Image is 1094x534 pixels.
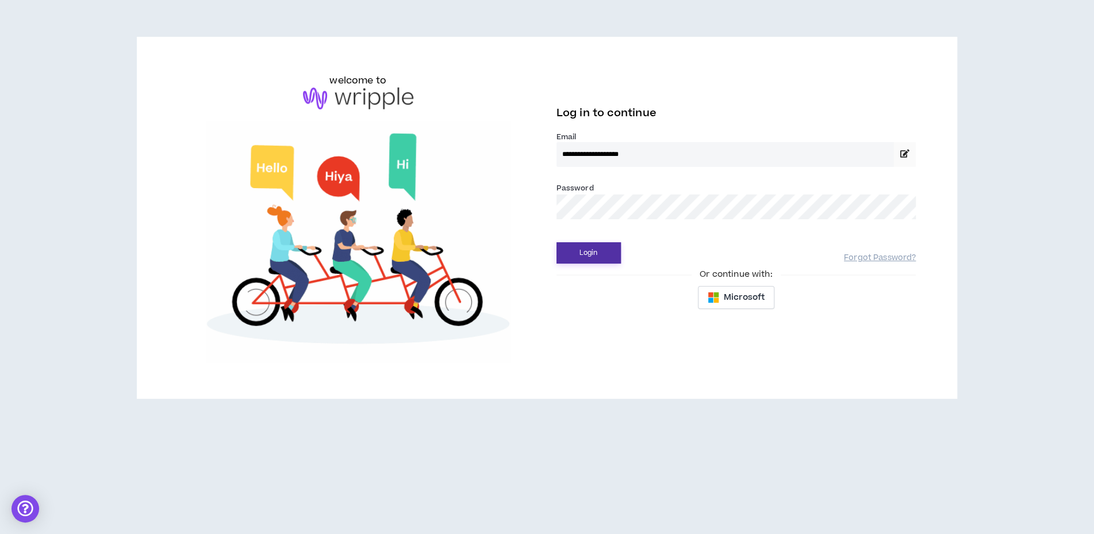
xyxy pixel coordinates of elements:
[844,253,916,264] a: Forgot Password?
[11,495,39,522] div: Open Intercom Messenger
[724,291,765,304] span: Microsoft
[556,242,621,264] button: Login
[692,268,780,281] span: Or continue with:
[303,87,413,109] img: logo-brand.png
[556,106,657,120] span: Log in to continue
[698,286,774,309] button: Microsoft
[556,183,594,193] label: Password
[329,74,386,87] h6: welcome to
[556,132,916,142] label: Email
[178,121,538,362] img: Welcome to Wripple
